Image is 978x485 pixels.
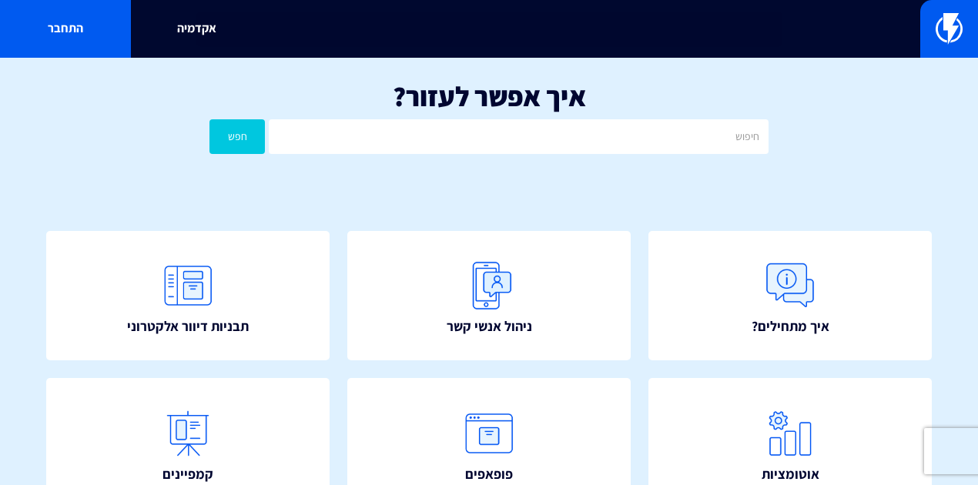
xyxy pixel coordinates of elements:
[196,12,782,47] input: חיפוש מהיר...
[162,464,213,484] span: קמפיינים
[447,316,532,336] span: ניהול אנשי קשר
[762,464,819,484] span: אוטומציות
[46,231,330,361] a: תבניות דיוור אלקטרוני
[752,316,829,336] span: איך מתחילים?
[127,316,249,336] span: תבניות דיוור אלקטרוני
[269,119,769,154] input: חיפוש
[347,231,631,361] a: ניהול אנשי קשר
[465,464,513,484] span: פופאפים
[648,231,932,361] a: איך מתחילים?
[209,119,265,154] button: חפש
[23,81,955,112] h1: איך אפשר לעזור?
